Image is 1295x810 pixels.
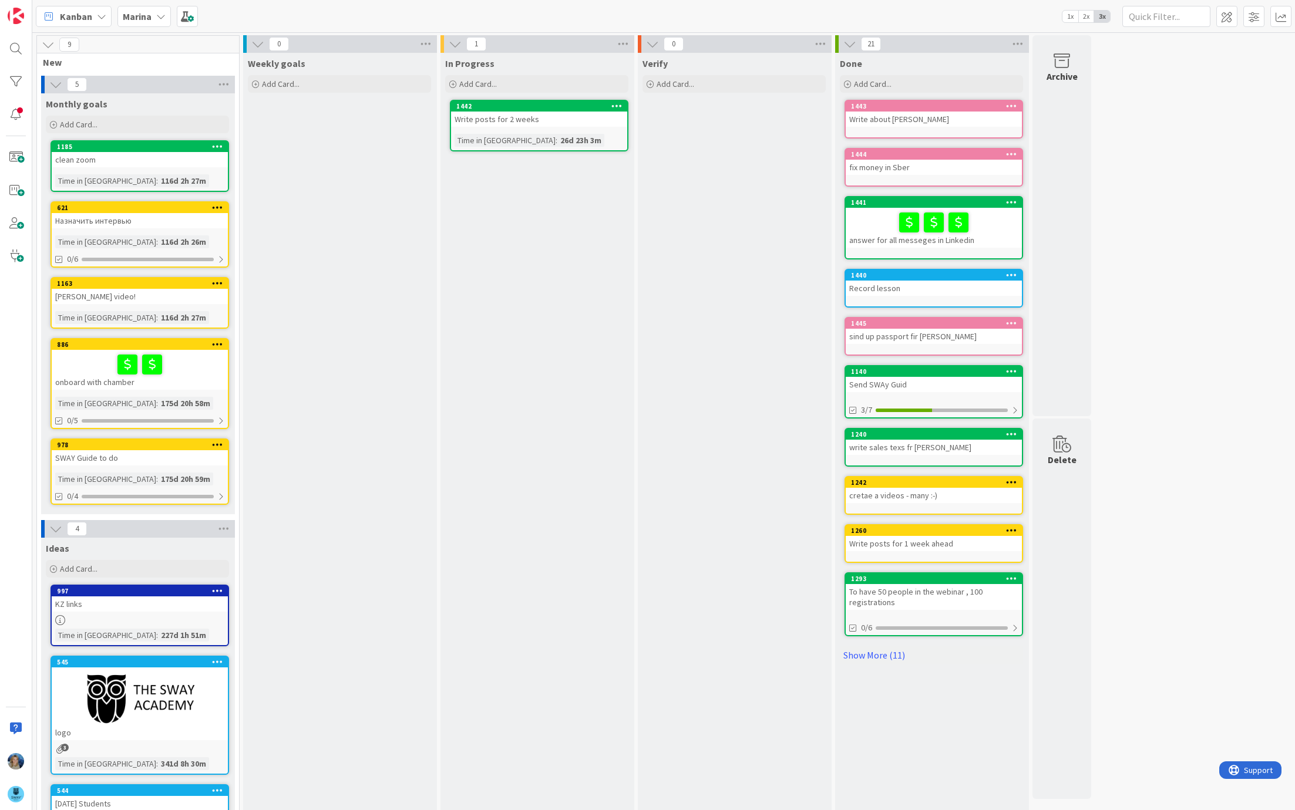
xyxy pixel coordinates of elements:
[52,152,228,167] div: clean zoom
[455,134,556,147] div: Time in [GEOGRAPHIC_DATA]
[845,196,1023,259] a: 1441answer for all messeges in Linkedin
[158,757,209,770] div: 341d 8h 30m
[51,438,229,505] a: 978SWAY Guide to doTime in [GEOGRAPHIC_DATA]:175d 20h 59m0/4
[8,786,24,802] img: avatar
[262,79,300,89] span: Add Card...
[846,477,1022,503] div: 1242cretae a videos - many :-)
[845,476,1023,515] a: 1242cretae a videos - many :-)
[846,584,1022,610] div: To have 50 people in the webinar , 100 registrations
[43,56,224,68] span: New
[845,269,1023,308] a: 1440Record lesson
[8,8,24,24] img: Visit kanbanzone.com
[846,149,1022,175] div: 1444fix money in Sber
[158,235,209,248] div: 116d 2h 26m
[451,112,627,127] div: Write posts for 2 weeks
[60,563,97,574] span: Add Card...
[158,397,213,410] div: 175d 20h 58m
[851,102,1022,110] div: 1443
[556,134,557,147] span: :
[851,478,1022,487] div: 1242
[851,319,1022,328] div: 1445
[55,174,156,187] div: Time in [GEOGRAPHIC_DATA]
[67,77,87,92] span: 5
[46,98,107,110] span: Monthly goals
[52,440,228,465] div: 978SWAY Guide to do
[451,101,627,112] div: 1442
[851,367,1022,376] div: 1140
[60,9,92,23] span: Kanban
[51,201,229,268] a: 621Назначить интервьюTime in [GEOGRAPHIC_DATA]:116d 2h 26m0/6
[123,11,152,22] b: Marina
[52,203,228,228] div: 621Назначить интервью
[158,473,213,485] div: 175d 20h 59m
[52,657,228,667] div: 545
[1094,11,1110,22] span: 3x
[57,787,228,795] div: 544
[57,279,228,288] div: 1163
[248,58,305,69] span: Weekly goals
[643,58,668,69] span: Verify
[51,656,229,775] a: 545logoTime in [GEOGRAPHIC_DATA]:341d 8h 30m
[846,488,1022,503] div: cretae a videos - many :-)
[51,277,229,329] a: 1163[PERSON_NAME] video!Time in [GEOGRAPHIC_DATA]:116d 2h 27m
[846,573,1022,584] div: 1293
[846,366,1022,377] div: 1140
[55,235,156,248] div: Time in [GEOGRAPHIC_DATA]
[845,148,1023,187] a: 1444fix money in Sber
[158,311,209,324] div: 116d 2h 27m
[156,473,158,485] span: :
[845,317,1023,356] a: 1445sind up passport fir [PERSON_NAME]
[851,271,1022,279] div: 1440
[846,270,1022,296] div: 1440Record lesson
[846,573,1022,610] div: 1293To have 50 people in the webinar , 100 registrations
[846,149,1022,160] div: 1444
[55,397,156,410] div: Time in [GEOGRAPHIC_DATA]
[846,101,1022,112] div: 1443
[158,174,209,187] div: 116d 2h 27m
[846,101,1022,127] div: 1443Write about [PERSON_NAME]
[55,757,156,770] div: Time in [GEOGRAPHIC_DATA]
[51,140,229,192] a: 1185clean zoomTime in [GEOGRAPHIC_DATA]:116d 2h 27m
[52,586,228,596] div: 997
[1078,11,1094,22] span: 2x
[851,150,1022,158] div: 1444
[25,2,53,16] span: Support
[156,397,158,410] span: :
[846,270,1022,281] div: 1440
[52,725,228,740] div: logo
[52,141,228,167] div: 1185clean zoom
[845,100,1023,139] a: 1443Write about [PERSON_NAME]
[52,350,228,390] div: onboard with chamber
[846,112,1022,127] div: Write about [PERSON_NAME]
[55,311,156,324] div: Time in [GEOGRAPHIC_DATA]
[52,289,228,304] div: [PERSON_NAME] video!
[846,197,1022,248] div: 1441answer for all messeges in Linkedin
[851,198,1022,207] div: 1441
[657,79,694,89] span: Add Card...
[846,329,1022,344] div: sind up passport fir [PERSON_NAME]
[67,522,87,536] span: 4
[846,377,1022,392] div: Send SWAy Guid
[57,143,228,151] div: 1185
[846,477,1022,488] div: 1242
[1122,6,1210,27] input: Quick Filter...
[1062,11,1078,22] span: 1x
[851,575,1022,583] div: 1293
[854,79,892,89] span: Add Card...
[52,203,228,213] div: 621
[55,629,156,642] div: Time in [GEOGRAPHIC_DATA]
[57,204,228,212] div: 621
[52,450,228,465] div: SWAY Guide to do
[51,585,229,646] a: 997KZ linksTime in [GEOGRAPHIC_DATA]:227d 1h 51m
[52,278,228,304] div: 1163[PERSON_NAME] video!
[451,101,627,127] div: 1442Write posts for 2 weeks
[846,197,1022,208] div: 1441
[269,37,289,51] span: 0
[861,622,872,634] span: 0/6
[846,318,1022,344] div: 1445sind up passport fir [PERSON_NAME]
[52,657,228,740] div: 545logo
[845,524,1023,563] a: 1260Write posts for 1 week ahead
[51,338,229,429] a: 886onboard with chamberTime in [GEOGRAPHIC_DATA]:175d 20h 58m0/5
[846,281,1022,296] div: Record lesson
[1048,453,1077,467] div: Delete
